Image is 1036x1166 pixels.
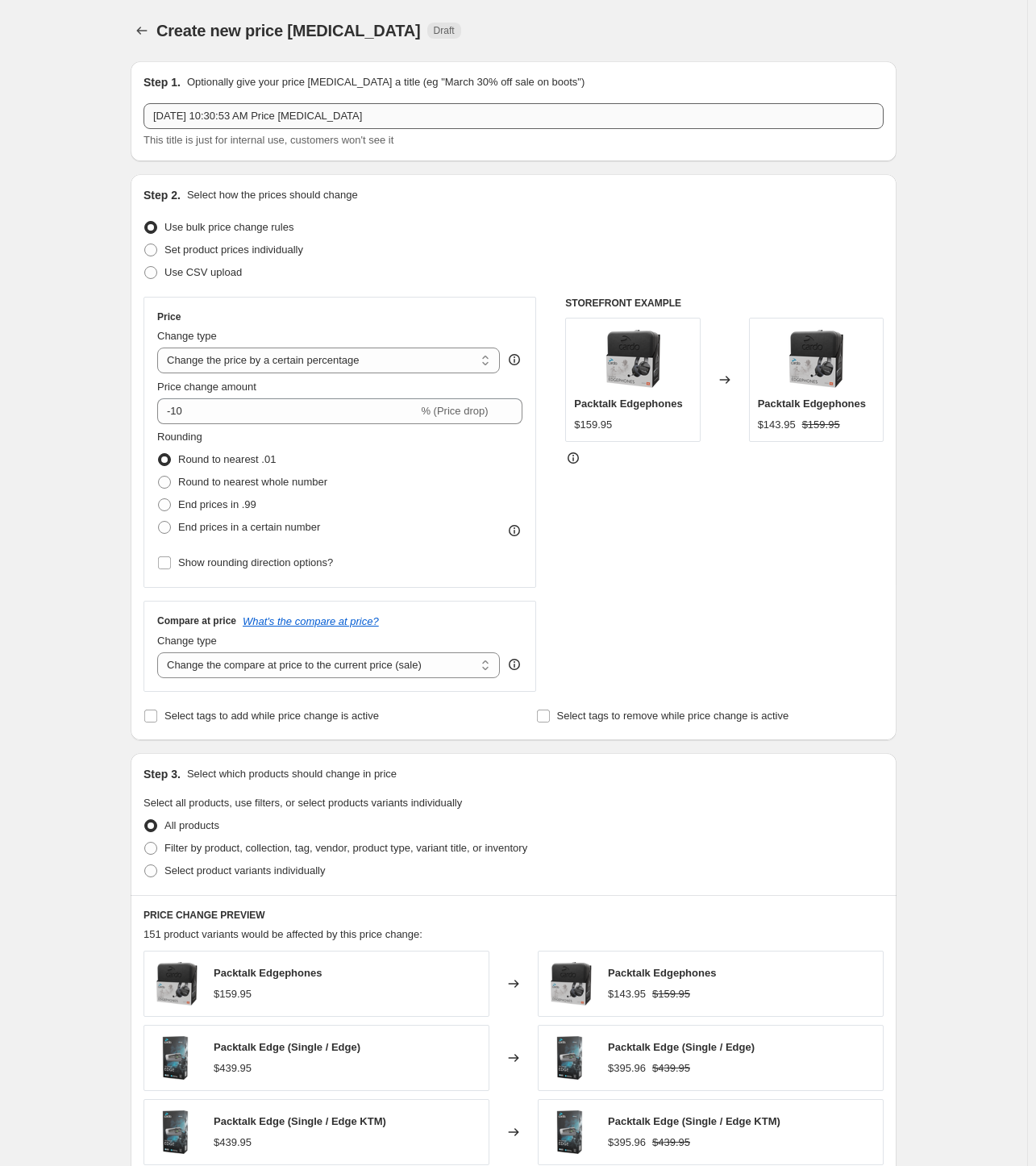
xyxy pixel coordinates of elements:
[144,74,181,90] h2: Step 1.
[758,398,866,410] span: Packtalk Edgephones
[601,327,665,391] img: EdgephonesPKG_80x.png
[131,19,153,42] button: Price change jobs
[178,498,256,510] span: End prices in .99
[157,431,202,443] span: Rounding
[187,766,397,782] p: Select which products should change in price
[547,960,595,1008] img: EdgephonesPKG_80x.png
[608,1041,755,1053] span: Packtalk Edge (Single / Edge)
[434,24,455,37] span: Draft
[506,352,522,368] div: help
[156,22,421,40] span: Create new price [MEDICAL_DATA]
[152,960,201,1008] img: EdgephonesPKG_80x.png
[557,710,789,722] span: Select tags to remove while price change is active
[214,1041,360,1053] span: Packtalk Edge (Single / Edge)
[152,1034,201,1082] img: EdgeSingle_Sleeve_02_80x.png
[157,310,181,323] h3: Price
[178,476,327,488] span: Round to nearest whole number
[187,187,358,203] p: Select how the prices should change
[608,1135,646,1151] div: $395.96
[758,417,796,433] div: $143.95
[144,766,181,782] h2: Step 3.
[157,398,418,424] input: -15
[178,556,333,568] span: Show rounding direction options?
[164,842,527,854] span: Filter by product, collection, tag, vendor, product type, variant title, or inventory
[178,521,320,533] span: End prices in a certain number
[157,330,217,342] span: Change type
[802,417,840,433] strike: $159.95
[784,327,848,391] img: EdgephonesPKG_80x.png
[157,635,217,647] span: Change type
[214,1060,252,1076] div: $439.95
[652,1060,690,1076] strike: $439.95
[157,381,256,393] span: Price change amount
[144,797,462,809] span: Select all products, use filters, or select products variants individually
[214,1135,252,1151] div: $439.95
[214,1115,386,1127] span: Packtalk Edge (Single / Edge KTM)
[164,266,242,278] span: Use CSV upload
[506,656,522,673] div: help
[608,1060,646,1076] div: $395.96
[157,614,236,627] h3: Compare at price
[144,928,422,940] span: 151 product variants would be affected by this price change:
[243,615,379,627] button: What's the compare at price?
[608,967,716,979] span: Packtalk Edgephones
[144,103,884,129] input: 30% off holiday sale
[547,1034,595,1082] img: EdgeSingle_Sleeve_02_80x.png
[144,187,181,203] h2: Step 2.
[565,297,884,310] h6: STOREFRONT EXAMPLE
[652,986,690,1002] strike: $159.95
[214,986,252,1002] div: $159.95
[421,405,488,417] span: % (Price drop)
[144,134,393,146] span: This title is just for internal use, customers won't see it
[608,1115,780,1127] span: Packtalk Edge (Single / Edge KTM)
[608,986,646,1002] div: $143.95
[164,710,379,722] span: Select tags to add while price change is active
[652,1135,690,1151] strike: $439.95
[164,819,219,831] span: All products
[574,417,612,433] div: $159.95
[144,909,884,922] h6: PRICE CHANGE PREVIEW
[164,864,325,877] span: Select product variants individually
[178,453,276,465] span: Round to nearest .01
[164,221,293,233] span: Use bulk price change rules
[547,1108,595,1156] img: EdgeSingle_Sleeve_02_80x.png
[574,398,682,410] span: Packtalk Edgephones
[187,74,585,90] p: Optionally give your price [MEDICAL_DATA] a title (eg "March 30% off sale on boots")
[214,967,322,979] span: Packtalk Edgephones
[164,244,303,256] span: Set product prices individually
[152,1108,201,1156] img: EdgeSingle_Sleeve_02_80x.png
